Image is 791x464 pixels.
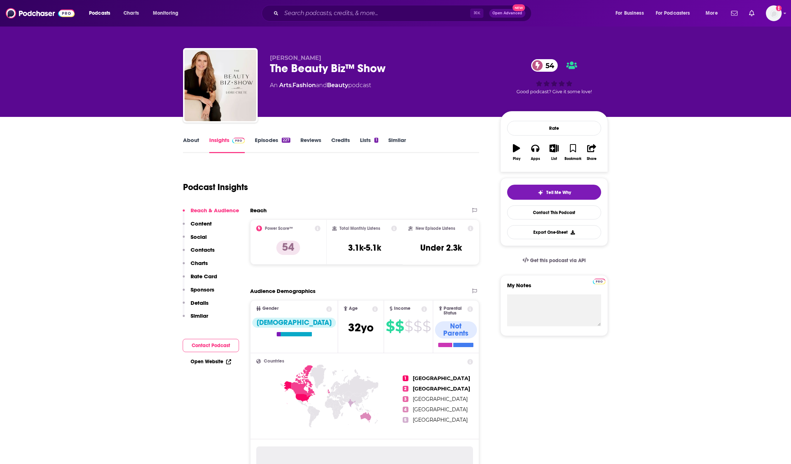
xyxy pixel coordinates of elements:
span: New [512,4,525,11]
button: Apps [526,139,544,165]
p: Social [191,233,207,240]
svg: Add a profile image [776,5,782,11]
img: Podchaser Pro [593,279,605,284]
p: Similar [191,312,208,319]
button: Details [183,299,209,313]
span: $ [413,321,422,332]
button: Show profile menu [766,5,782,21]
a: Show notifications dropdown [746,7,757,19]
div: 54Good podcast? Give it some love! [500,55,608,99]
button: Similar [183,312,208,326]
h2: Reach [250,207,267,214]
span: 4 [403,407,408,412]
span: [GEOGRAPHIC_DATA] [413,385,470,392]
h3: 3.1k-5.1k [348,242,381,253]
span: and [316,82,327,89]
a: Get this podcast via API [517,252,591,269]
h2: Audience Demographics [250,288,315,294]
span: Tell Me Why [546,190,571,195]
button: Share [582,139,601,165]
span: Good podcast? Give it some love! [516,89,592,94]
button: open menu [610,8,653,19]
div: Bookmark [565,157,581,161]
button: open menu [148,8,188,19]
span: Gender [262,306,279,311]
button: Open AdvancedNew [489,9,525,18]
label: My Notes [507,282,601,294]
button: Rate Card [183,273,217,286]
button: Social [183,233,207,247]
span: 2 [403,386,408,392]
a: 54 [531,59,558,72]
a: Credits [331,137,350,153]
button: Sponsors [183,286,214,299]
span: Charts [123,8,139,18]
img: Podchaser - Follow, Share and Rate Podcasts [6,6,75,20]
p: Content [191,220,212,227]
a: Arts [279,82,291,89]
button: open menu [651,8,701,19]
button: tell me why sparkleTell Me Why [507,185,601,200]
div: [DEMOGRAPHIC_DATA] [252,318,336,328]
span: For Business [616,8,644,18]
span: [GEOGRAPHIC_DATA] [413,375,470,382]
button: Charts [183,260,208,273]
span: , [291,82,292,89]
span: Logged in as jennevievef [766,5,782,21]
span: More [706,8,718,18]
button: Bookmark [563,139,582,165]
input: Search podcasts, credits, & more... [281,8,470,19]
div: Not Parents [435,321,477,338]
span: Age [349,306,358,311]
div: Share [587,157,596,161]
span: $ [422,321,431,332]
a: Lists1 [360,137,378,153]
div: Play [513,157,520,161]
h3: Under 2.3k [420,242,462,253]
span: $ [404,321,413,332]
span: For Podcasters [656,8,690,18]
div: 1 [374,138,378,143]
a: Charts [119,8,143,19]
a: Contact This Podcast [507,205,601,219]
button: Contacts [183,246,215,260]
span: 5 [403,417,408,423]
p: Sponsors [191,286,214,293]
p: Details [191,299,209,306]
button: Export One-Sheet [507,225,601,239]
a: Open Website [191,359,231,365]
div: Rate [507,121,601,136]
a: Beauty [327,82,348,89]
div: 227 [282,138,290,143]
a: InsightsPodchaser Pro [209,137,245,153]
h2: Total Monthly Listens [340,226,380,231]
p: Charts [191,260,208,266]
a: Reviews [300,137,321,153]
button: List [545,139,563,165]
span: Get this podcast via API [530,257,586,264]
div: Apps [531,157,540,161]
img: tell me why sparkle [538,190,543,195]
img: User Profile [766,5,782,21]
span: [GEOGRAPHIC_DATA] [413,396,468,402]
a: Similar [388,137,406,153]
span: 32 yo [348,321,374,335]
span: Open Advanced [492,11,522,15]
span: 54 [538,59,558,72]
span: $ [386,321,394,332]
button: Contact Podcast [183,339,239,352]
p: Contacts [191,246,215,253]
div: List [551,157,557,161]
span: Income [394,306,411,311]
span: Monitoring [153,8,178,18]
button: open menu [84,8,120,19]
a: Fashion [292,82,316,89]
span: $ [395,321,404,332]
a: Show notifications dropdown [728,7,740,19]
span: Parental Status [444,306,466,316]
p: Rate Card [191,273,217,280]
img: The Beauty Biz™ Show [184,49,256,121]
span: 3 [403,396,408,402]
